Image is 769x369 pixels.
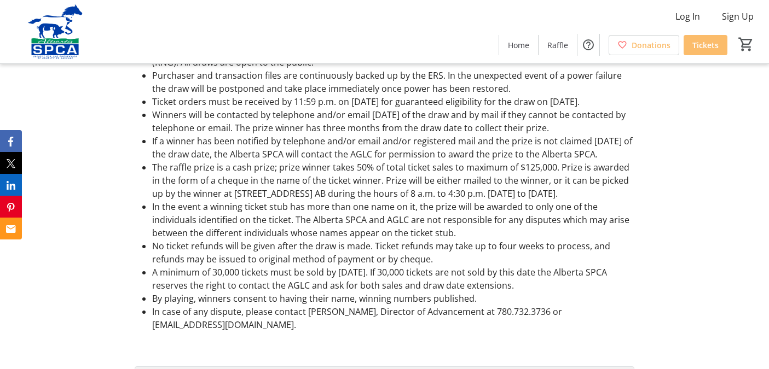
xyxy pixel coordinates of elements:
[609,35,679,55] a: Donations
[499,35,538,55] a: Home
[675,10,700,23] span: Log In
[152,161,634,200] li: The raffle prize is a cash prize; prize winner takes 50% of total ticket sales to maximum of $125...
[152,200,634,239] li: In the event a winning ticket stub has more than one name on it, the prize will be awarded to onl...
[508,39,529,51] span: Home
[152,134,634,161] li: If a winner has been notified by telephone and/or email and/or registered mail and the prize is n...
[539,35,577,55] a: Raffle
[722,10,754,23] span: Sign Up
[152,305,634,331] li: In case of any dispute, please contact [PERSON_NAME], Director of Advancement at 780.732.3736 or ...
[736,34,756,54] button: Cart
[713,8,762,25] button: Sign Up
[692,39,719,51] span: Tickets
[684,35,727,55] a: Tickets
[667,8,709,25] button: Log In
[152,95,634,108] li: Ticket orders must be received by 11:59 p.m. on [DATE] for guaranteed eligibility for the draw on...
[547,39,568,51] span: Raffle
[152,266,634,292] li: A minimum of 30,000 tickets must be sold by [DATE]. If 30,000 tickets are not sold by this date t...
[632,39,670,51] span: Donations
[152,108,634,134] li: Winners will be contacted by telephone and/or email [DATE] of the draw and by mail if they cannot...
[152,239,634,266] li: No ticket refunds will be given after the draw is made. Ticket refunds may take up to four weeks ...
[7,4,104,59] img: Alberta SPCA's Logo
[577,34,599,56] button: Help
[152,292,634,305] li: By playing, winners consent to having their name, winning numbers published.
[152,69,634,95] li: Purchaser and transaction files are continuously backed up by the ERS. In the unexpected event of...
